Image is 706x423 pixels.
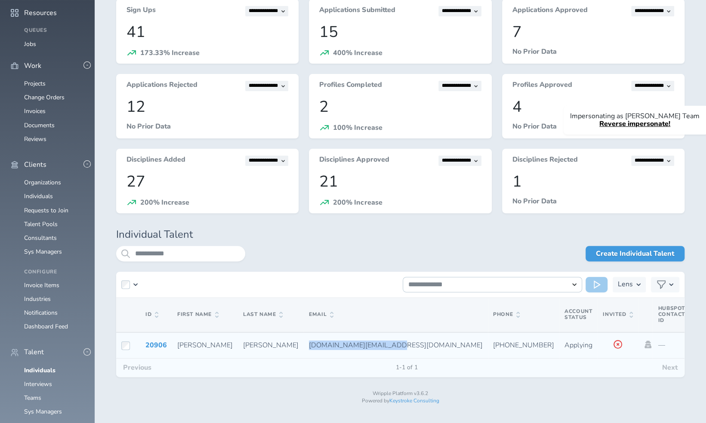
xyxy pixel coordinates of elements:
[126,23,288,41] p: 41
[24,206,68,215] a: Requests to Join
[655,359,684,377] button: Next
[24,80,46,88] a: Projects
[24,40,36,48] a: Jobs
[586,277,607,292] button: Run Action
[643,340,653,348] a: Impersonate
[177,312,219,318] span: First Name
[24,269,84,275] h4: Configure
[24,28,84,34] h4: Queues
[319,173,481,190] p: 21
[512,47,557,56] span: No Prior Data
[24,107,46,115] a: Invoices
[309,340,483,350] span: [DOMAIN_NAME][EMAIL_ADDRESS][DOMAIN_NAME]
[512,173,674,190] p: 1
[126,122,171,131] span: No Prior Data
[24,348,44,356] span: Talent
[24,178,61,187] a: Organizations
[24,62,41,70] span: Work
[512,156,578,166] h3: Disciplines Rejected
[658,306,692,323] span: Hubspot Contact Id
[333,198,382,207] span: 200% Increase
[24,121,55,129] a: Documents
[24,248,62,256] a: Sys Managers
[319,6,395,16] h3: Applications Submitted
[603,312,633,318] span: Invited
[319,156,389,166] h3: Disciplines Approved
[83,348,91,356] button: -
[145,340,167,350] a: 20906
[570,112,700,120] p: Impersonating as [PERSON_NAME] Team
[177,340,233,350] span: [PERSON_NAME]
[126,173,288,190] p: 27
[493,340,554,350] span: [PHONE_NUMBER]
[512,6,588,16] h3: Applications Approved
[512,122,557,131] span: No Prior Data
[24,9,57,17] span: Resources
[493,312,520,318] span: Phone
[126,98,288,116] p: 12
[116,398,684,404] p: Powered by
[24,295,51,303] a: Industries
[24,322,68,331] a: Dashboard Feed
[319,81,382,91] h3: Profiles Completed
[83,160,91,168] button: -
[319,23,481,41] p: 15
[586,246,684,261] a: Create Individual Talent
[309,312,333,318] span: Email
[24,220,58,228] a: Talent Pools
[140,198,189,207] span: 200% Increase
[389,397,439,404] a: Keystroke Consulting
[618,277,633,292] h3: Lens
[24,281,59,289] a: Invoice Items
[333,48,382,58] span: 400% Increase
[116,391,684,397] p: Wripple Platform v3.6.2
[24,135,46,143] a: Reviews
[243,340,299,350] span: [PERSON_NAME]
[512,23,674,41] p: 7
[512,98,674,116] p: 4
[126,6,156,16] h3: Sign Ups
[599,119,670,129] a: Reverse impersonate!
[389,364,425,371] span: 1-1 of 1
[116,229,684,241] h1: Individual Talent
[24,161,46,169] span: Clients
[333,123,382,132] span: 100% Increase
[24,366,55,374] a: Individuals
[658,341,692,349] p: —
[126,156,185,166] h3: Disciplines Added
[24,192,53,200] a: Individuals
[140,48,200,58] span: 173.33% Increase
[126,81,197,91] h3: Applications Rejected
[116,359,158,377] button: Previous
[564,340,592,350] span: Applying
[512,196,557,206] span: No Prior Data
[512,81,572,91] h3: Profiles Approved
[83,61,91,69] button: -
[24,380,52,388] a: Interviews
[319,98,481,116] p: 2
[613,277,646,292] button: Lens
[564,308,592,321] span: Account Status
[24,394,41,402] a: Teams
[24,93,65,101] a: Change Orders
[145,312,158,318] span: ID
[243,312,283,318] span: Last Name
[24,309,58,317] a: Notifications
[24,234,57,242] a: Consultants
[24,408,62,416] a: Sys Managers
